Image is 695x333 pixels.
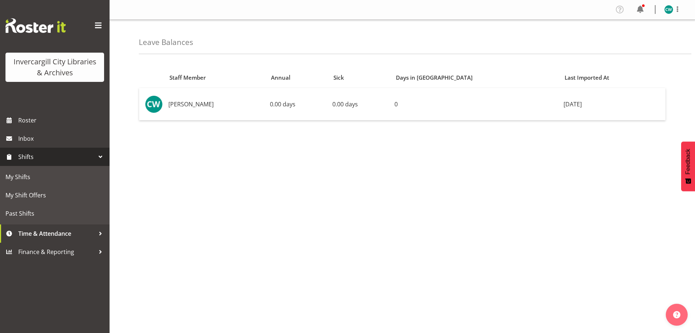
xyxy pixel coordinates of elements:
[145,95,163,113] img: catherine-wilson11657.jpg
[2,168,108,186] a: My Shifts
[165,88,267,120] td: [PERSON_NAME]
[139,38,193,46] h4: Leave Balances
[5,171,104,182] span: My Shifts
[5,208,104,219] span: Past Shifts
[333,73,344,82] span: Sick
[18,228,95,239] span: Time & Attendance
[18,115,106,126] span: Roster
[18,246,95,257] span: Finance & Reporting
[5,190,104,201] span: My Shift Offers
[18,151,95,162] span: Shifts
[396,73,473,82] span: Days in [GEOGRAPHIC_DATA]
[681,141,695,191] button: Feedback - Show survey
[565,73,609,82] span: Last Imported At
[2,186,108,204] a: My Shift Offers
[685,149,691,174] span: Feedback
[394,100,398,108] span: 0
[2,204,108,223] a: Past Shifts
[271,73,290,82] span: Annual
[18,133,106,144] span: Inbox
[664,5,673,14] img: catherine-wilson11657.jpg
[564,100,582,108] span: [DATE]
[673,311,680,318] img: help-xxl-2.png
[169,73,206,82] span: Staff Member
[13,56,97,78] div: Invercargill City Libraries & Archives
[5,18,66,33] img: Rosterit website logo
[332,100,358,108] span: 0.00 days
[270,100,295,108] span: 0.00 days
